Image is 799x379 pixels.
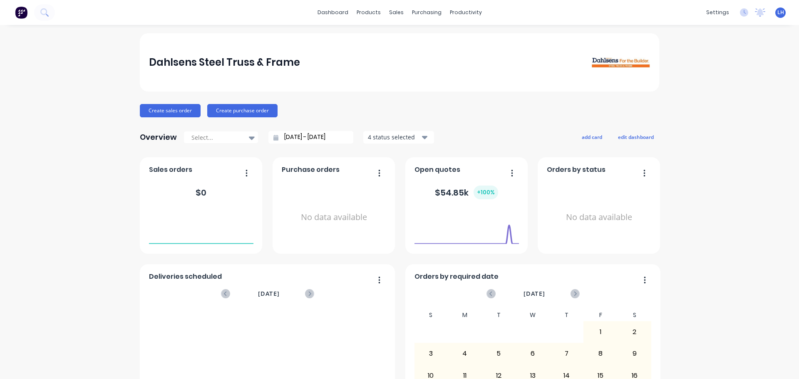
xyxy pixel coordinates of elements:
[618,309,652,321] div: S
[583,309,618,321] div: F
[448,309,482,321] div: M
[282,165,340,175] span: Purchase orders
[618,322,651,342] div: 2
[592,57,650,68] img: Dahlsens Steel Truss & Frame
[584,322,617,342] div: 1
[258,289,280,298] span: [DATE]
[547,178,651,257] div: No data available
[414,165,460,175] span: Open quotes
[313,6,352,19] a: dashboard
[414,272,499,282] span: Orders by required date
[196,186,206,199] div: $ 0
[482,309,516,321] div: T
[368,133,420,141] div: 4 status selected
[474,186,498,199] div: + 100 %
[482,343,516,364] div: 5
[448,343,481,364] div: 4
[414,343,448,364] div: 3
[584,343,617,364] div: 8
[550,309,584,321] div: T
[352,6,385,19] div: products
[149,54,300,71] div: Dahlsens Steel Truss & Frame
[777,9,784,16] span: LH
[363,131,434,144] button: 4 status selected
[385,6,408,19] div: sales
[149,165,192,175] span: Sales orders
[576,131,608,142] button: add card
[435,186,498,199] div: $ 54.85k
[140,104,201,117] button: Create sales order
[524,289,545,298] span: [DATE]
[207,104,278,117] button: Create purchase order
[516,343,549,364] div: 6
[550,343,583,364] div: 7
[408,6,446,19] div: purchasing
[516,309,550,321] div: W
[282,178,386,257] div: No data available
[547,165,605,175] span: Orders by status
[414,309,448,321] div: S
[140,129,177,146] div: Overview
[15,6,27,19] img: Factory
[613,131,659,142] button: edit dashboard
[702,6,733,19] div: settings
[446,6,486,19] div: productivity
[618,343,651,364] div: 9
